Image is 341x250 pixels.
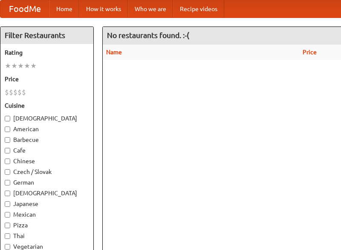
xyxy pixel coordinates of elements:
input: Czech / Slovak [5,169,10,175]
label: Japanese [5,200,89,208]
label: Thai [5,232,89,240]
input: Mexican [5,212,10,218]
li: $ [22,88,26,97]
input: Vegetarian [5,244,10,250]
li: $ [13,88,17,97]
label: [DEMOGRAPHIC_DATA] [5,189,89,197]
input: Chinese [5,159,10,164]
label: [DEMOGRAPHIC_DATA] [5,114,89,123]
li: ★ [24,61,30,71]
a: How it works [79,0,128,18]
label: Pizza [5,221,89,229]
li: ★ [5,61,11,71]
h5: Cuisine [5,101,89,110]
input: Japanese [5,201,10,207]
label: Czech / Slovak [5,168,89,176]
h4: Filter Restaurants [0,27,93,44]
a: Home [49,0,79,18]
a: FoodMe [0,0,49,18]
input: Pizza [5,223,10,228]
a: Name [106,49,122,56]
label: Mexican [5,210,89,219]
input: Thai [5,233,10,239]
label: Cafe [5,146,89,155]
input: [DEMOGRAPHIC_DATA] [5,116,10,121]
li: $ [9,88,13,97]
label: Barbecue [5,135,89,144]
h5: Price [5,75,89,83]
label: American [5,125,89,133]
li: $ [17,88,22,97]
li: ★ [30,61,37,71]
input: Cafe [5,148,10,153]
li: $ [5,88,9,97]
a: Who we are [128,0,173,18]
input: Barbecue [5,137,10,143]
ng-pluralize: No restaurants found. :-( [107,31,189,39]
input: American [5,126,10,132]
input: German [5,180,10,185]
a: Recipe videos [173,0,224,18]
input: [DEMOGRAPHIC_DATA] [5,191,10,196]
li: ★ [11,61,17,71]
label: Chinese [5,157,89,165]
label: German [5,178,89,187]
h5: Rating [5,48,89,57]
a: Price [303,49,317,56]
li: ★ [17,61,24,71]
